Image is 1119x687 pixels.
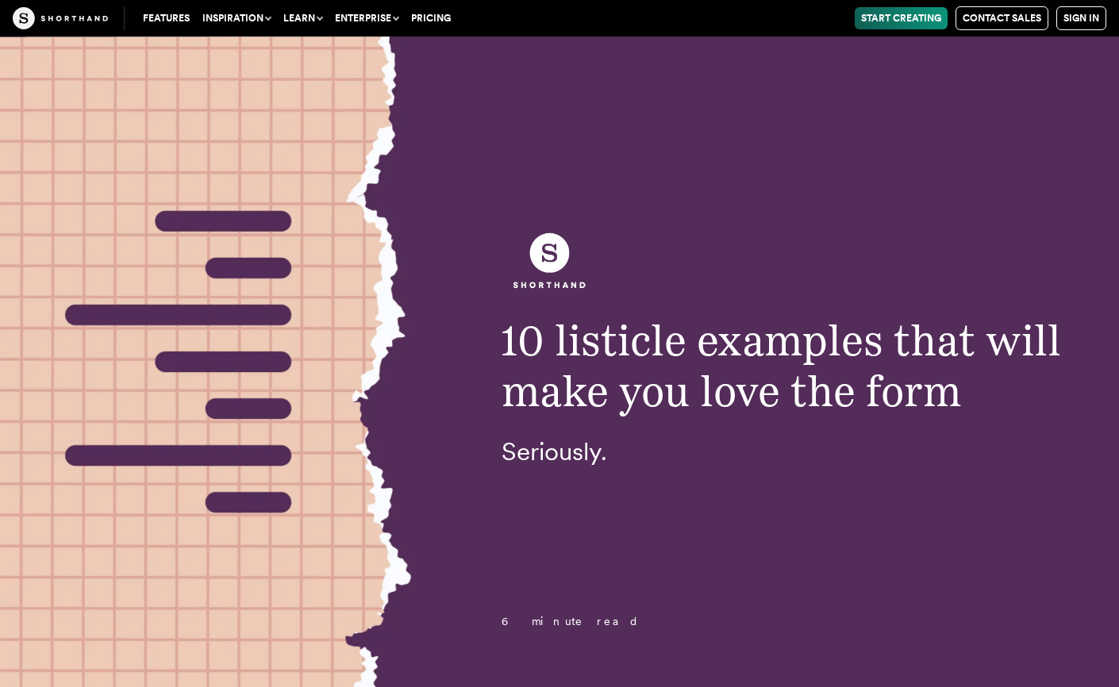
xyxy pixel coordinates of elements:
button: Inspiration [196,7,277,29]
a: Sign in [1056,6,1106,30]
a: Features [137,7,196,29]
button: Enterprise [329,7,405,29]
img: The Craft [13,7,108,29]
button: Learn [277,7,329,29]
span: Seriously. [502,436,607,466]
a: Pricing [405,7,457,29]
a: Contact Sales [956,6,1048,30]
p: 6 minute read [470,616,1099,628]
span: 10 listicle examples that will make you love the form [502,315,1061,416]
a: Start Creating [855,7,948,29]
